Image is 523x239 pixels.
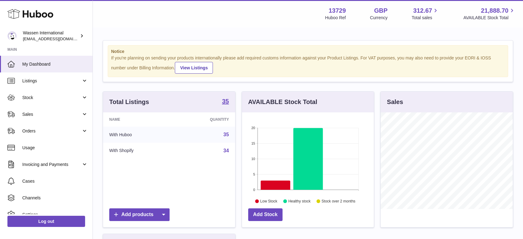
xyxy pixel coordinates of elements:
h3: Sales [387,98,403,106]
span: Settings [22,212,88,218]
span: AVAILABLE Stock Total [463,15,516,21]
strong: 35 [222,98,229,104]
a: Add Stock [248,208,283,221]
div: Wassen International [23,30,79,42]
div: Huboo Ref [325,15,346,21]
div: Currency [370,15,388,21]
td: With Shopify [103,143,174,159]
span: 21,888.70 [481,7,508,15]
a: 35 [223,132,229,137]
a: 35 [222,98,229,106]
a: Add products [109,208,170,221]
span: Invoicing and Payments [22,162,81,167]
a: 21,888.70 AVAILABLE Stock Total [463,7,516,21]
span: Listings [22,78,81,84]
h3: Total Listings [109,98,149,106]
span: Usage [22,145,88,151]
text: 5 [253,172,255,176]
span: Channels [22,195,88,201]
span: [EMAIL_ADDRESS][DOMAIN_NAME] [23,36,91,41]
a: 312.67 Total sales [412,7,439,21]
span: 312.67 [413,7,432,15]
span: Orders [22,128,81,134]
span: My Dashboard [22,61,88,67]
div: If you're planning on sending your products internationally please add required customs informati... [111,55,505,74]
a: Log out [7,216,85,227]
text: 20 [251,126,255,130]
span: Total sales [412,15,439,21]
span: Stock [22,95,81,101]
th: Quantity [174,112,235,127]
strong: Notice [111,49,505,54]
img: gemma.moses@wassen.com [7,31,17,41]
span: Sales [22,111,81,117]
strong: 13729 [329,7,346,15]
strong: GBP [374,7,387,15]
text: Low Stock [260,199,278,203]
a: View Listings [175,62,213,74]
th: Name [103,112,174,127]
text: 10 [251,157,255,161]
td: With Huboo [103,127,174,143]
h3: AVAILABLE Stock Total [248,98,317,106]
text: 15 [251,141,255,145]
span: Cases [22,178,88,184]
text: Healthy stock [288,199,311,203]
a: 34 [223,148,229,153]
text: Stock over 2 months [322,199,355,203]
text: 0 [253,188,255,192]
